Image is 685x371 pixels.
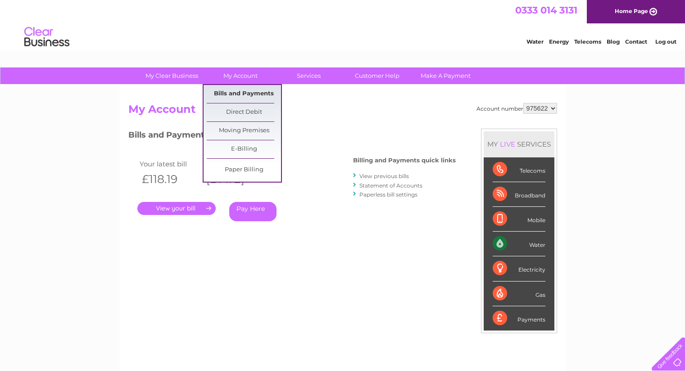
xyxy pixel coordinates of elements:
a: Log out [655,38,676,45]
div: Water [493,232,545,256]
a: Water [526,38,544,45]
a: Blog [607,38,620,45]
div: Account number [476,103,557,114]
a: Telecoms [574,38,601,45]
a: My Clear Business [135,67,209,84]
td: Your latest bill [137,158,202,170]
a: View previous bills [359,173,409,179]
th: £118.19 [137,170,202,188]
a: Direct Debit [207,103,281,121]
a: Bills and Payments [207,85,281,103]
th: [DATE] [202,170,267,188]
div: Clear Business is a trading name of Verastar Limited (registered in [GEOGRAPHIC_DATA] No. 3667643... [130,5,556,44]
img: logo.png [24,23,70,51]
div: Mobile [493,207,545,232]
a: E-Billing [207,140,281,158]
a: Moving Premises [207,122,281,140]
td: Invoice date [202,158,267,170]
div: MY SERVICES [484,131,554,157]
a: Make A Payment [408,67,483,84]
a: Pay Here [229,202,277,221]
div: Payments [493,306,545,331]
a: Services [272,67,346,84]
a: Statement of Accounts [359,182,422,189]
h4: Billing and Payments quick links [353,157,456,164]
div: Gas [493,282,545,306]
div: Broadband [493,182,545,207]
a: Contact [625,38,647,45]
a: Paperless bill settings [359,191,417,198]
a: Paper Billing [207,161,281,179]
a: . [137,202,216,215]
a: My Account [203,67,277,84]
div: Telecoms [493,157,545,182]
a: Energy [549,38,569,45]
a: 0333 014 3131 [515,4,577,16]
h2: My Account [128,103,557,120]
div: LIVE [498,140,517,148]
div: Electricity [493,256,545,281]
h3: Bills and Payments [128,129,456,144]
a: Customer Help [340,67,414,84]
